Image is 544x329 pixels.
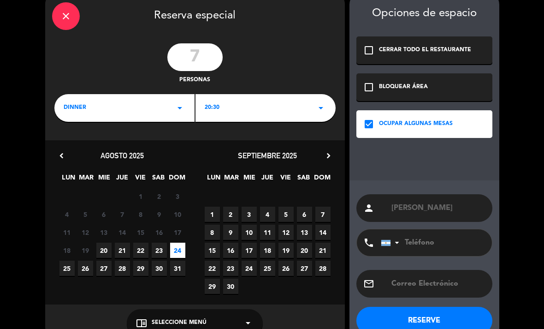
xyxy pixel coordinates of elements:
span: LUN [61,172,76,187]
span: VIE [278,172,293,187]
span: 3 [242,207,257,222]
span: 30 [152,261,167,276]
div: OCUPAR ALGUNAS MESAS [379,120,453,129]
i: email [363,278,374,289]
span: JUE [260,172,275,187]
span: 11 [59,225,75,240]
span: 31 [170,261,185,276]
span: 19 [278,243,294,258]
div: BLOQUEAR ÁREA [379,83,428,92]
i: check_box_outline_blank [363,82,374,93]
div: Argentina: +54 [381,230,402,256]
i: phone [363,237,374,248]
i: arrow_drop_down [315,102,326,114]
span: 20:30 [205,103,219,113]
span: SAB [151,172,166,187]
span: 18 [260,243,275,258]
i: close [60,11,71,22]
span: 4 [59,207,75,222]
span: 15 [133,225,148,240]
span: 27 [96,261,112,276]
span: 14 [115,225,130,240]
span: 2 [223,207,238,222]
span: 5 [278,207,294,222]
span: 21 [315,243,331,258]
span: 28 [115,261,130,276]
i: chevron_left [57,151,66,161]
span: 17 [170,225,185,240]
span: 16 [152,225,167,240]
span: 26 [278,261,294,276]
span: DOM [314,172,329,187]
i: chrome_reader_mode [136,317,147,329]
span: MAR [79,172,94,187]
div: CERRAR TODO EL RESTAURANTE [379,46,471,55]
span: 11 [260,225,275,240]
span: 9 [223,225,238,240]
span: 27 [297,261,312,276]
span: 1 [133,189,148,204]
input: Teléfono [381,229,482,256]
span: 25 [59,261,75,276]
span: 22 [205,261,220,276]
span: 5 [78,207,93,222]
span: 7 [315,207,331,222]
span: 4 [260,207,275,222]
span: VIE [133,172,148,187]
span: 25 [260,261,275,276]
input: Correo Electrónico [390,277,485,290]
span: 13 [96,225,112,240]
span: 20 [297,243,312,258]
span: MAR [224,172,239,187]
i: chevron_right [324,151,333,161]
span: 24 [242,261,257,276]
span: 9 [152,207,167,222]
span: 29 [133,261,148,276]
span: 12 [78,225,93,240]
span: 23 [152,243,167,258]
span: 7 [115,207,130,222]
span: 28 [315,261,331,276]
input: 0 [167,43,223,71]
span: 8 [133,207,148,222]
span: 6 [297,207,312,222]
span: 18 [59,243,75,258]
span: 10 [170,207,185,222]
span: 10 [242,225,257,240]
span: 21 [115,243,130,258]
span: 14 [315,225,331,240]
span: DOM [169,172,184,187]
span: 15 [205,243,220,258]
span: SAB [296,172,311,187]
span: 13 [297,225,312,240]
span: 16 [223,243,238,258]
span: 19 [78,243,93,258]
span: 26 [78,261,93,276]
i: arrow_drop_down [174,102,185,114]
span: MIE [242,172,257,187]
span: 23 [223,261,238,276]
span: 29 [205,279,220,294]
span: 2 [152,189,167,204]
span: Seleccione Menú [152,318,207,328]
span: MIE [97,172,112,187]
i: check_box_outline_blank [363,45,374,56]
span: dinner [64,103,86,113]
span: 17 [242,243,257,258]
span: 1 [205,207,220,222]
span: agosto 2025 [101,151,144,160]
span: 6 [96,207,112,222]
span: JUE [115,172,130,187]
span: 3 [170,189,185,204]
span: 24 [170,243,185,258]
span: 20 [96,243,112,258]
span: 8 [205,225,220,240]
i: arrow_drop_down [242,317,254,329]
input: Nombre [390,202,485,215]
span: 12 [278,225,294,240]
span: septiembre 2025 [238,151,297,160]
span: LUN [206,172,221,187]
i: check_box [363,119,374,130]
span: 30 [223,279,238,294]
span: personas [179,76,210,85]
